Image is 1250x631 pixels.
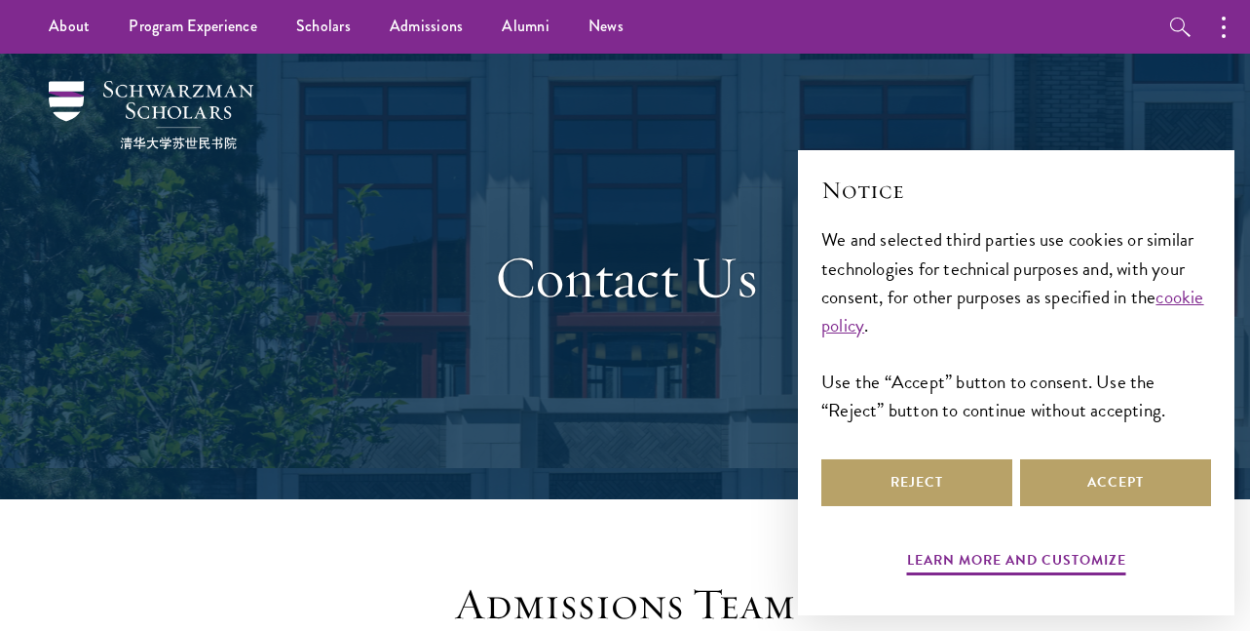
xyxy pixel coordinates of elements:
a: cookie policy [821,283,1204,339]
button: Learn more and customize [907,548,1126,578]
h2: Notice [821,174,1211,207]
h1: Contact Us [289,242,962,312]
div: We and selected third parties use cookies or similar technologies for technical purposes and, wit... [821,225,1211,423]
button: Accept [1020,459,1211,506]
img: Schwarzman Scholars [49,81,253,149]
button: Reject [821,459,1012,506]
